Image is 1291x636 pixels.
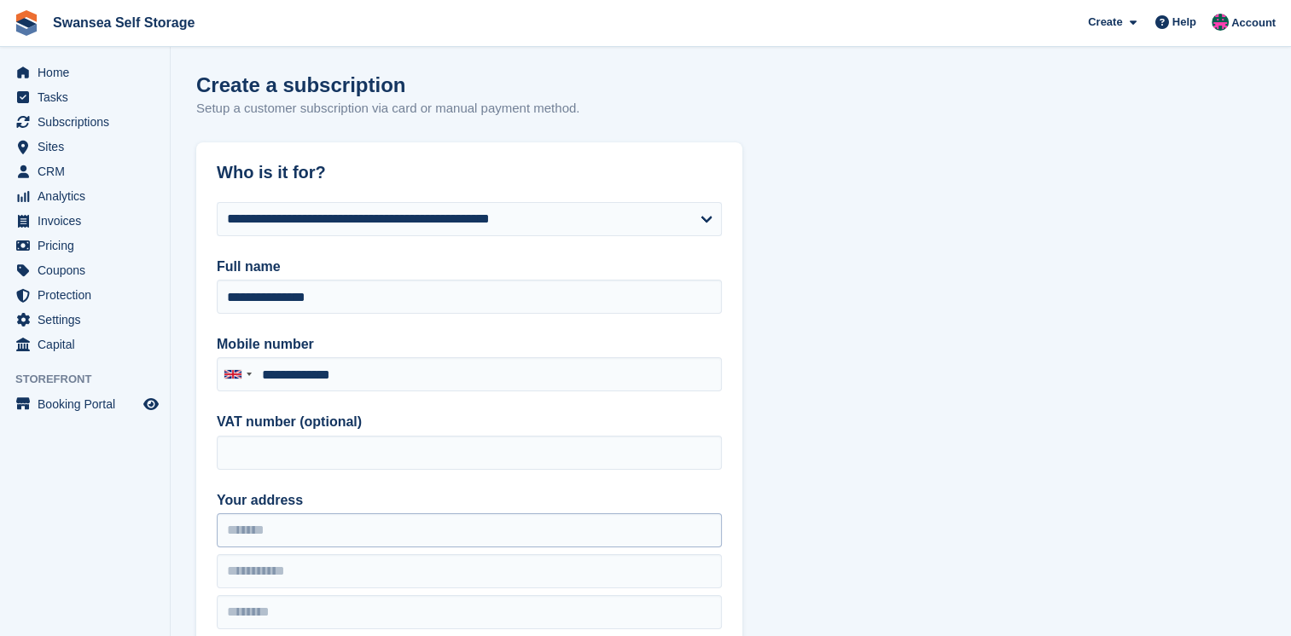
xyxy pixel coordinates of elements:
a: menu [9,234,161,257]
span: Home [38,61,140,84]
span: Help [1172,14,1196,31]
a: menu [9,110,161,134]
span: Account [1231,14,1276,32]
h2: Who is it for? [217,163,722,182]
label: Full name [217,257,722,277]
span: Subscriptions [38,110,140,134]
a: menu [9,85,161,109]
div: United Kingdom: +44 [218,358,257,390]
img: Paul Davies [1212,14,1229,31]
a: menu [9,258,161,282]
a: menu [9,209,161,233]
span: Settings [38,308,140,332]
span: Pricing [38,234,140,257]
span: Capital [38,332,140,356]
label: Your address [217,490,722,511]
a: Preview store [141,394,161,414]
a: Swansea Self Storage [46,9,201,37]
span: Coupons [38,258,140,282]
a: menu [9,135,161,159]
h1: Create a subscription [196,73,405,96]
a: menu [9,159,161,183]
a: menu [9,332,161,356]
a: menu [9,308,161,332]
label: Mobile number [217,334,722,355]
span: Invoices [38,209,140,233]
span: Sites [38,135,140,159]
img: stora-icon-8386f47178a22dfd0bd8f6a31ec36ba5ce8667c1dd55bd0f319d3a0aa187defe.svg [14,10,39,36]
a: menu [9,61,161,84]
span: Tasks [38,85,140,109]
p: Setup a customer subscription via card or manual payment method. [196,99,579,119]
span: Storefront [15,371,170,388]
label: VAT number (optional) [217,412,722,432]
span: Protection [38,283,140,307]
span: Analytics [38,184,140,208]
span: CRM [38,159,140,183]
a: menu [9,392,161,416]
a: menu [9,184,161,208]
span: Booking Portal [38,392,140,416]
a: menu [9,283,161,307]
span: Create [1088,14,1122,31]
